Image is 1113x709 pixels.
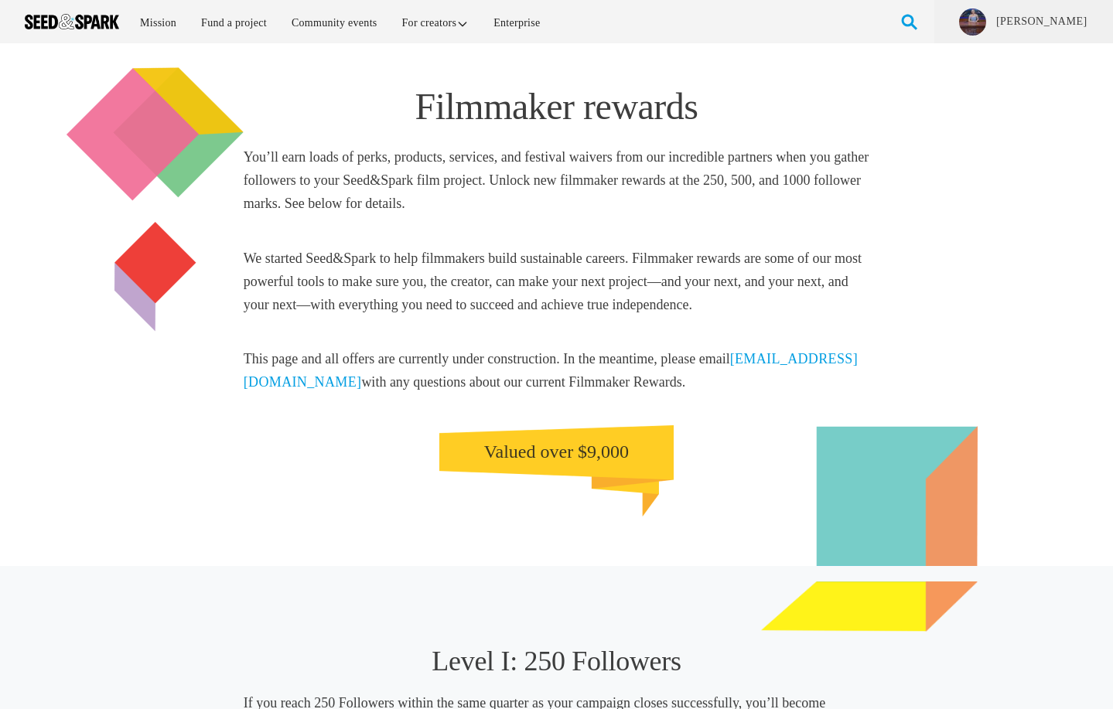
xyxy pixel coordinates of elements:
span: Valued over $9,000 [484,441,629,462]
img: Seed amp; Spark [25,14,119,29]
h1: Filmmaker rewards [244,84,870,130]
h2: Level I: 250 Followers [244,643,870,680]
img: box-bottom.png [761,581,978,632]
a: Enterprise [483,6,551,39]
a: Fund a project [190,6,278,39]
h5: You’ll earn loads of perks, products, services, and festival waivers from our incredible partners... [244,145,870,215]
h5: We started Seed&Spark to help filmmakers build sustainable careers. Filmmaker rewards are some of... [244,247,870,316]
a: [PERSON_NAME] [995,14,1088,29]
a: Community events [281,6,388,39]
a: Mission [129,6,187,39]
a: For creators [391,6,480,39]
h5: This page and all offers are currently under construction. In the meantime, please email with any... [244,347,870,394]
img: 5a41b6df4283575d.jpg [959,9,986,36]
img: boxes.png [66,66,244,332]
